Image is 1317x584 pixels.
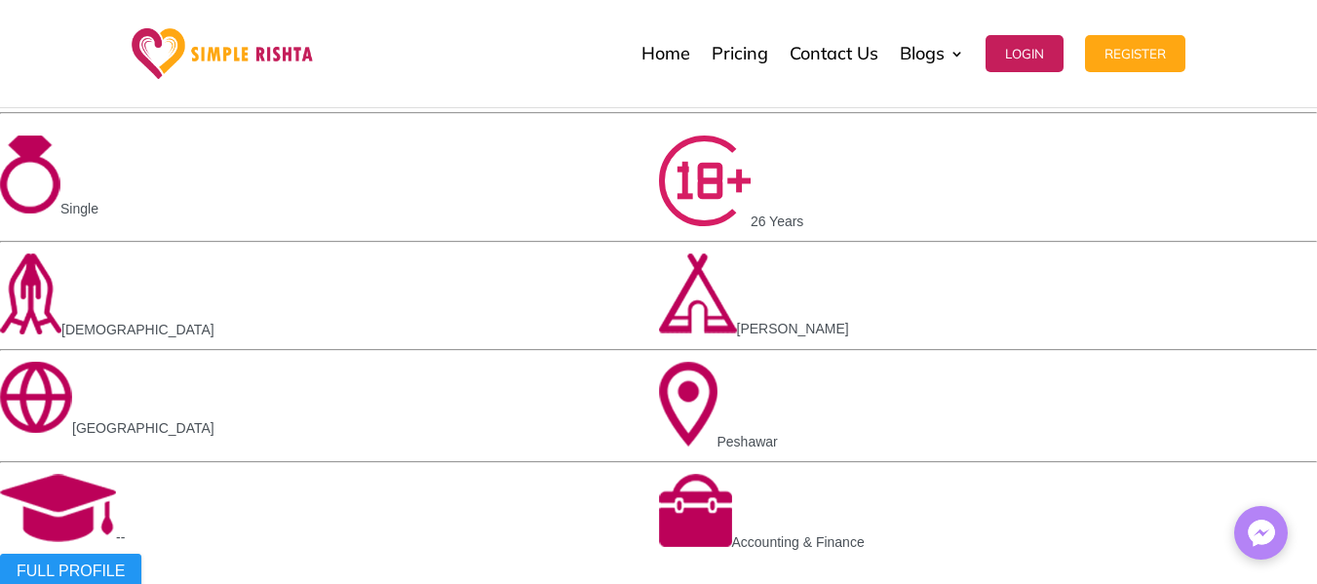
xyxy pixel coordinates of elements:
[717,434,778,449] span: Peshawar
[986,5,1064,102] a: Login
[1242,514,1281,553] img: Messenger
[17,563,125,580] span: FULL PROFILE
[116,529,125,545] span: --
[1085,5,1185,102] a: Register
[790,5,878,102] a: Contact Us
[1085,35,1185,72] button: Register
[732,534,865,550] span: Accounting & Finance
[61,322,214,337] span: [DEMOGRAPHIC_DATA]
[712,5,768,102] a: Pricing
[751,214,804,229] span: 26 Years
[900,5,964,102] a: Blogs
[60,201,98,216] span: Single
[986,35,1064,72] button: Login
[72,420,214,436] span: [GEOGRAPHIC_DATA]
[641,5,690,102] a: Home
[737,321,849,336] span: [PERSON_NAME]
